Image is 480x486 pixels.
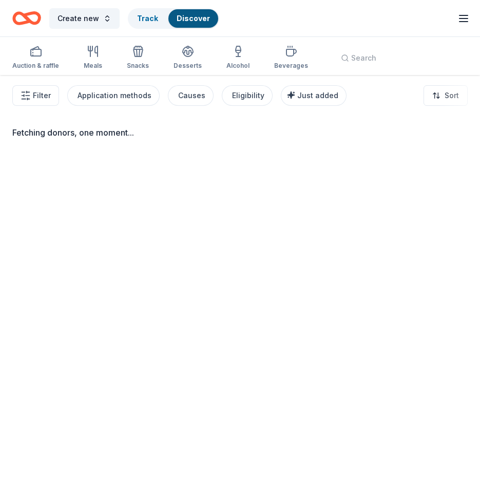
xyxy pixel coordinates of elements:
[57,12,99,25] span: Create new
[226,62,249,70] div: Alcohol
[12,6,41,30] a: Home
[274,41,308,75] button: Beverages
[12,62,59,70] div: Auction & raffle
[12,126,468,139] div: Fetching donors, one moment...
[174,41,202,75] button: Desserts
[127,41,149,75] button: Snacks
[168,85,214,106] button: Causes
[127,62,149,70] div: Snacks
[174,62,202,70] div: Desserts
[137,14,158,23] a: Track
[222,85,273,106] button: Eligibility
[297,91,338,100] span: Just added
[424,85,468,106] button: Sort
[12,85,59,106] button: Filter
[12,41,59,75] button: Auction & raffle
[78,89,151,102] div: Application methods
[33,89,51,102] span: Filter
[178,89,205,102] div: Causes
[226,41,249,75] button: Alcohol
[84,41,102,75] button: Meals
[84,62,102,70] div: Meals
[67,85,160,106] button: Application methods
[445,89,459,102] span: Sort
[281,85,347,106] button: Just added
[232,89,264,102] div: Eligibility
[49,8,120,29] button: Create new
[177,14,210,23] a: Discover
[274,62,308,70] div: Beverages
[128,8,219,29] button: TrackDiscover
